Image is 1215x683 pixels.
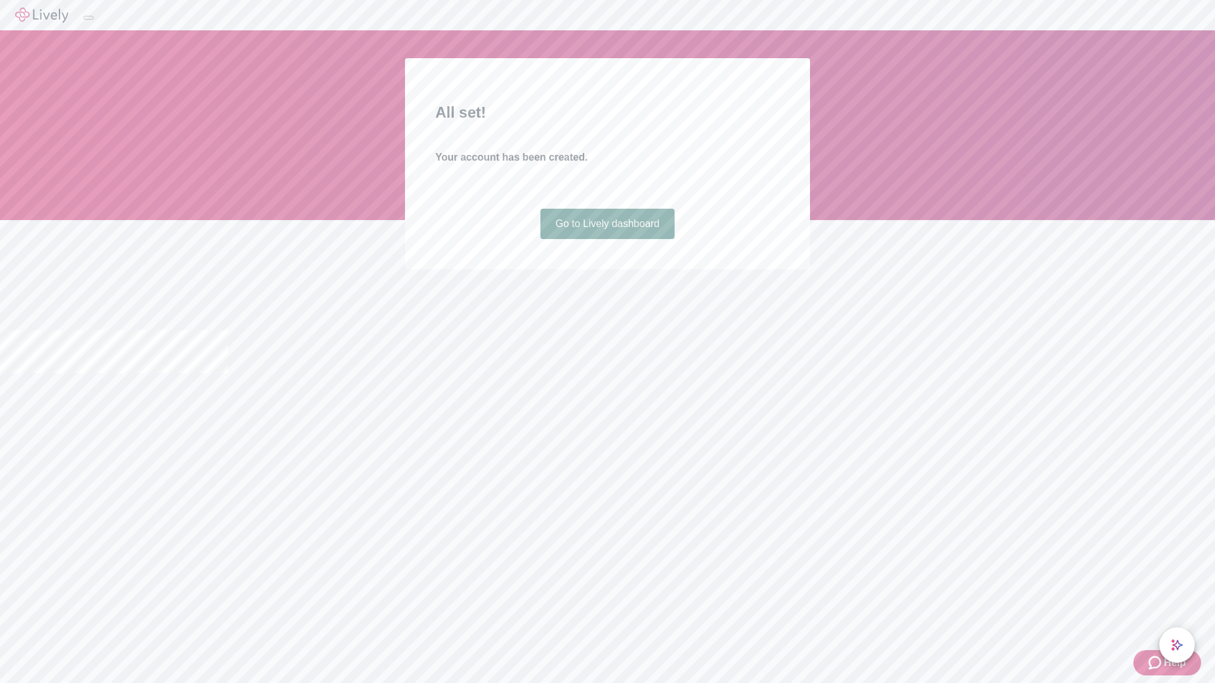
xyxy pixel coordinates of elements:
[15,8,68,23] img: Lively
[84,16,94,20] button: Log out
[1133,650,1201,675] button: Zendesk support iconHelp
[1171,639,1183,651] svg: Lively AI Assistant
[1164,655,1186,670] span: Help
[435,101,780,124] h2: All set!
[540,209,675,239] a: Go to Lively dashboard
[1149,655,1164,670] svg: Zendesk support icon
[1159,627,1195,663] button: chat
[435,150,780,165] h4: Your account has been created.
